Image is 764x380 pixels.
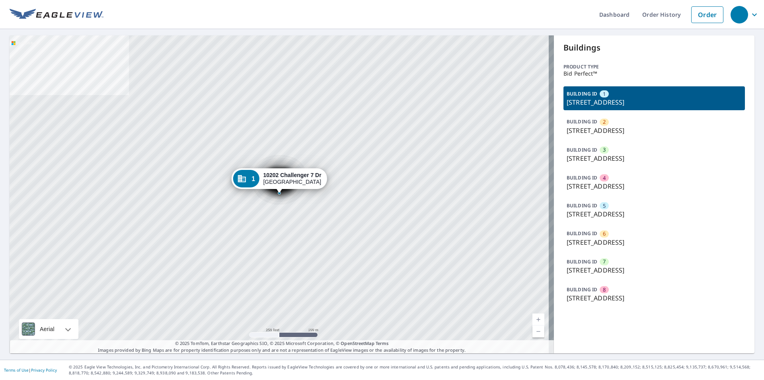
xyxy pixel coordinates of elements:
[567,202,597,209] p: BUILDING ID
[10,9,103,21] img: EV Logo
[567,265,742,275] p: [STREET_ADDRESS]
[603,90,606,98] span: 1
[603,202,606,210] span: 5
[567,97,742,107] p: [STREET_ADDRESS]
[567,126,742,135] p: [STREET_ADDRESS]
[567,238,742,247] p: [STREET_ADDRESS]
[567,286,597,293] p: BUILDING ID
[603,230,606,238] span: 6
[263,172,321,185] div: [GEOGRAPHIC_DATA]
[567,146,597,153] p: BUILDING ID
[563,70,745,77] p: Bid Perfect™
[603,258,606,265] span: 7
[567,118,597,125] p: BUILDING ID
[175,340,389,347] span: © 2025 TomTom, Earthstar Geographics SIO, © 2025 Microsoft Corporation, ©
[567,154,742,163] p: [STREET_ADDRESS]
[563,63,745,70] p: Product type
[4,368,57,372] p: |
[251,176,255,182] span: 1
[567,174,597,181] p: BUILDING ID
[69,364,760,376] p: © 2025 Eagle View Technologies, Inc. and Pictometry International Corp. All Rights Reserved. Repo...
[37,319,57,339] div: Aerial
[31,367,57,373] a: Privacy Policy
[532,325,544,337] a: Current Level 17, Zoom Out
[567,181,742,191] p: [STREET_ADDRESS]
[567,209,742,219] p: [STREET_ADDRESS]
[263,172,321,178] strong: 10202 Challenger 7 Dr
[567,90,597,97] p: BUILDING ID
[603,286,606,294] span: 8
[19,319,78,339] div: Aerial
[341,340,374,346] a: OpenStreetMap
[567,293,742,303] p: [STREET_ADDRESS]
[691,6,723,23] a: Order
[10,340,554,353] p: Images provided by Bing Maps are for property identification purposes only and are not a represen...
[603,174,606,182] span: 4
[567,258,597,265] p: BUILDING ID
[376,340,389,346] a: Terms
[567,230,597,237] p: BUILDING ID
[532,314,544,325] a: Current Level 17, Zoom In
[603,146,606,154] span: 3
[231,168,327,193] div: Dropped pin, building 1, Commercial property, 10202 Challenger 7 Dr Jacinto City, TX 77029
[4,367,29,373] a: Terms of Use
[563,42,745,54] p: Buildings
[603,118,606,126] span: 2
